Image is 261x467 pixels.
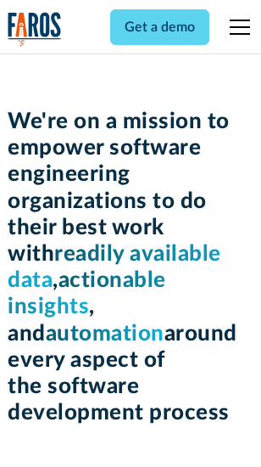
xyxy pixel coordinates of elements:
div: menu [219,7,253,48]
a: Get a demo [110,9,209,45]
a: home [8,12,62,47]
span: automation [46,323,164,345]
img: Logo of the analytics and reporting company Faros. [8,12,62,47]
span: readily available data [8,243,221,291]
span: actionable insights [8,269,166,318]
h1: We're on a mission to empower software engineering organizations to do their best work with , , a... [8,109,253,426]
